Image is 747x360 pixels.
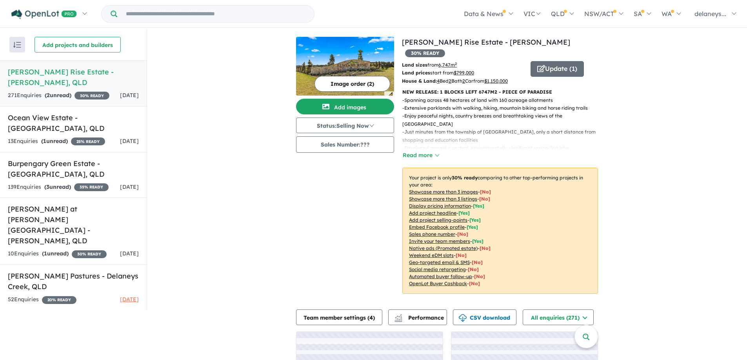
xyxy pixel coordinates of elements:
[120,250,139,257] span: [DATE]
[296,118,394,133] button: Status:Selling Now
[402,61,525,69] p: from
[402,62,427,68] b: Land sizes
[472,238,483,244] span: [ Yes ]
[402,168,598,294] p: Your project is only comparing to other top-performing projects in your area: - - - - - - - - - -...
[454,70,474,76] u: $ 799,000
[8,91,109,100] div: 271 Enquir ies
[458,210,470,216] span: [ Yes ]
[409,245,478,251] u: Native ads (Promoted estate)
[120,137,139,145] span: [DATE]
[44,183,71,190] strong: ( unread)
[120,183,139,190] span: [DATE]
[120,296,139,303] span: [DATE]
[120,92,139,99] span: [DATE]
[409,238,470,244] u: Invite your team members
[8,137,105,146] div: 13 Enquir ies
[394,317,402,322] img: bar-chart.svg
[473,203,484,209] span: [ Yes ]
[8,158,139,179] h5: Burpengary Green Estate - [GEOGRAPHIC_DATA] , QLD
[409,231,455,237] u: Sales phone number
[45,92,71,99] strong: ( unread)
[402,104,604,112] p: - Extensive parklands with walking, hiking, mountain biking and horse riding trails
[43,137,46,145] span: 1
[694,10,726,18] span: delaneys...
[523,309,594,325] button: All enquiries (271)
[72,250,107,258] span: 30 % READY
[409,273,472,279] u: Automated buyer follow-up
[402,112,604,128] p: - Enjoy peaceful nights, country breezes and breathtaking views of the [GEOGRAPHIC_DATA]
[8,67,139,88] h5: [PERSON_NAME] Rise Estate - [PERSON_NAME] , QLD
[405,49,445,57] span: 30 % READY
[46,183,49,190] span: 3
[402,38,570,47] a: [PERSON_NAME] Rise Estate - [PERSON_NAME]
[531,61,584,77] button: Update (1)
[409,210,456,216] u: Add project headline
[402,69,525,77] p: start from
[438,62,457,68] u: 6,747 m
[296,99,394,114] button: Add images
[395,314,402,318] img: line-chart.svg
[480,245,491,251] span: [No]
[11,9,77,19] img: Openlot PRO Logo White
[469,280,480,286] span: [No]
[71,137,105,145] span: 25 % READY
[8,112,139,134] h5: Ocean View Estate - [GEOGRAPHIC_DATA] , QLD
[314,76,390,92] button: Image order (2)
[457,231,468,237] span: [ No ]
[402,77,525,85] p: Bed Bath Car from
[453,309,516,325] button: CSV download
[47,92,50,99] span: 2
[402,128,604,144] p: - Just minutes from the township of [GEOGRAPHIC_DATA], only a short distance from shopping and ed...
[75,92,109,99] span: 30 % READY
[409,280,467,286] u: OpenLot Buyer Cashback
[409,189,478,195] u: Showcase more than 3 images
[8,204,139,246] h5: [PERSON_NAME] at [PERSON_NAME][GEOGRAPHIC_DATA] - [PERSON_NAME] , QLD
[41,137,68,145] strong: ( unread)
[44,250,47,257] span: 1
[119,5,313,22] input: Try estate name, suburb, builder or developer
[74,183,109,191] span: 35 % READY
[8,295,76,304] div: 52 Enquir ies
[409,259,470,265] u: Geo-targeted email & SMS
[8,271,139,292] h5: [PERSON_NAME] Pastures - Delaneys Creek , QLD
[472,259,483,265] span: [No]
[468,266,479,272] span: [No]
[474,273,485,279] span: [No]
[402,144,604,152] p: - Developed around a central, environmentally significant spring-fed lake
[409,203,471,209] u: Display pricing information
[452,175,478,181] b: 30 % ready
[409,266,466,272] u: Social media retargeting
[409,224,465,230] u: Embed Facebook profile
[469,217,481,223] span: [ Yes ]
[455,62,457,66] sup: 2
[449,78,451,84] u: 2
[369,314,373,321] span: 4
[459,314,467,322] img: download icon
[462,78,465,84] u: 2
[402,78,437,84] b: House & Land:
[409,252,454,258] u: Weekend eDM slots
[479,196,490,202] span: [ No ]
[409,217,467,223] u: Add project selling-points
[8,249,107,259] div: 10 Enquir ies
[480,189,491,195] span: [ No ]
[484,78,508,84] u: $ 1,150,000
[35,37,121,52] button: Add projects and builders
[402,151,439,160] button: Read more
[296,37,394,96] img: Elwood Rise Estate - D'Aguilar
[13,42,21,48] img: sort.svg
[42,250,69,257] strong: ( unread)
[402,88,598,96] p: NEW RELEASE: 1 BLOCKS LEFT 6747M2 - PIECE OF PARADISE
[467,224,478,230] span: [ Yes ]
[437,78,440,84] u: 4
[402,70,430,76] b: Land prices
[388,309,447,325] button: Performance
[42,296,76,304] span: 20 % READY
[396,314,444,321] span: Performance
[402,96,604,104] p: - Spanning across 48 hectares of land with 160 acreage allotments
[8,183,109,192] div: 139 Enquir ies
[296,136,394,153] button: Sales Number:???
[409,196,477,202] u: Showcase more than 3 listings
[456,252,467,258] span: [No]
